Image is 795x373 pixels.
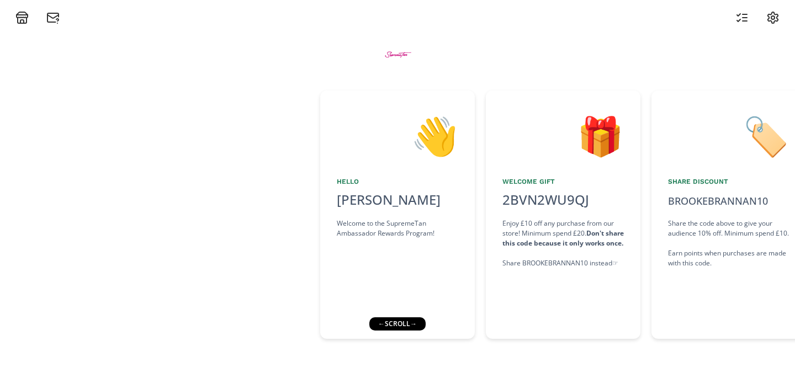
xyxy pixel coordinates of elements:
[502,219,624,268] div: Enjoy £10 off any purchase from our store! Minimum spend £20. Share BROOKEBRANNAN10 instead ☞
[502,228,624,248] strong: Don't share this code because it only works once.
[369,317,426,331] div: ← scroll →
[668,194,768,209] div: BROOKEBRANNAN10
[668,107,789,163] div: 🏷️
[496,190,596,210] div: 2BVN2WU9QJ
[502,177,624,186] div: Welcome Gift
[377,34,418,75] img: BtZWWMaMEGZe
[337,107,458,163] div: 👋
[337,219,458,238] div: Welcome to the SupremeTan Ambassador Rewards Program!
[337,177,458,186] div: Hello
[668,177,789,186] div: Share Discount
[337,190,458,210] div: [PERSON_NAME]
[668,219,789,268] div: Share the code above to give your audience 10% off. Minimum spend £10. Earn points when purchases...
[502,107,624,163] div: 🎁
